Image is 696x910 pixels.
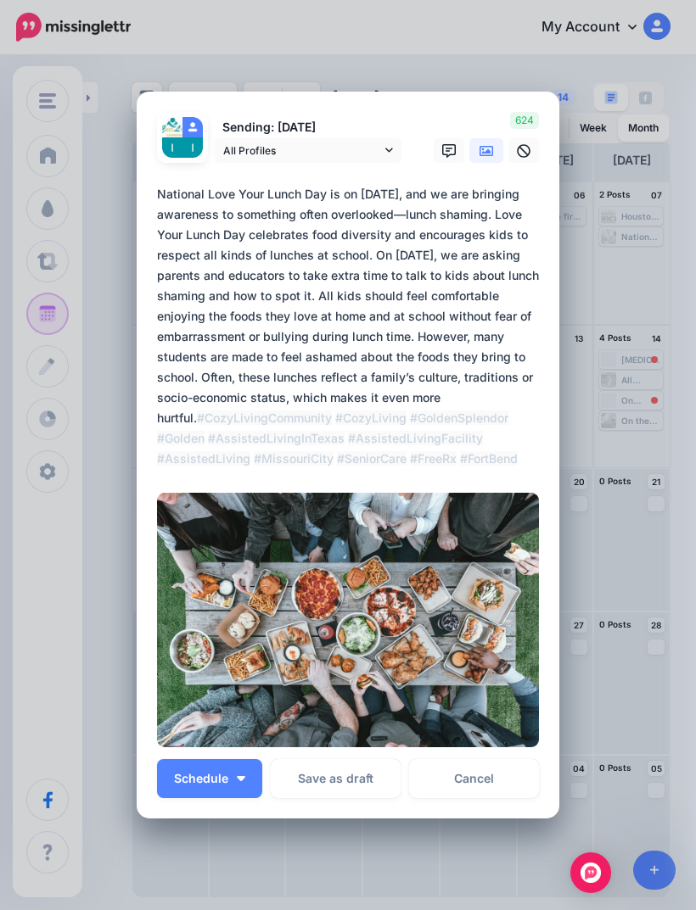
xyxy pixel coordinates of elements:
button: Save as draft [271,759,401,798]
button: Schedule [157,759,262,798]
div: Open Intercom Messenger [570,852,611,893]
a: All Profiles [215,138,401,163]
span: Schedule [174,773,228,784]
img: 128024324_105427171412829_2479315512812947979_n-bsa110760.jpg [162,117,182,137]
img: AATXAJwXBereLsZzQQyevehie2bHBJGNg0dJVBSCQ2x9s96-c-63355.png [162,137,182,158]
img: arrow-down-white.png [237,776,245,781]
p: Sending: [DATE] [215,118,401,137]
span: 624 [510,112,539,129]
span: All Profiles [223,142,381,159]
img: AATXAJwXBereLsZzQQyevehie2bHBJGNg0dJVBSCQ2x9s96-c-63355.png [182,137,203,158]
img: ULFQ5PQ8CR5BNTSVE7CX3BA02AVMPA4J.jpg [157,493,539,747]
div: National Love Your Lunch Day is on [DATE], and we are bringing awareness to something often overl... [157,184,547,469]
img: user_default_image.png [182,117,203,137]
a: Cancel [409,759,539,798]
